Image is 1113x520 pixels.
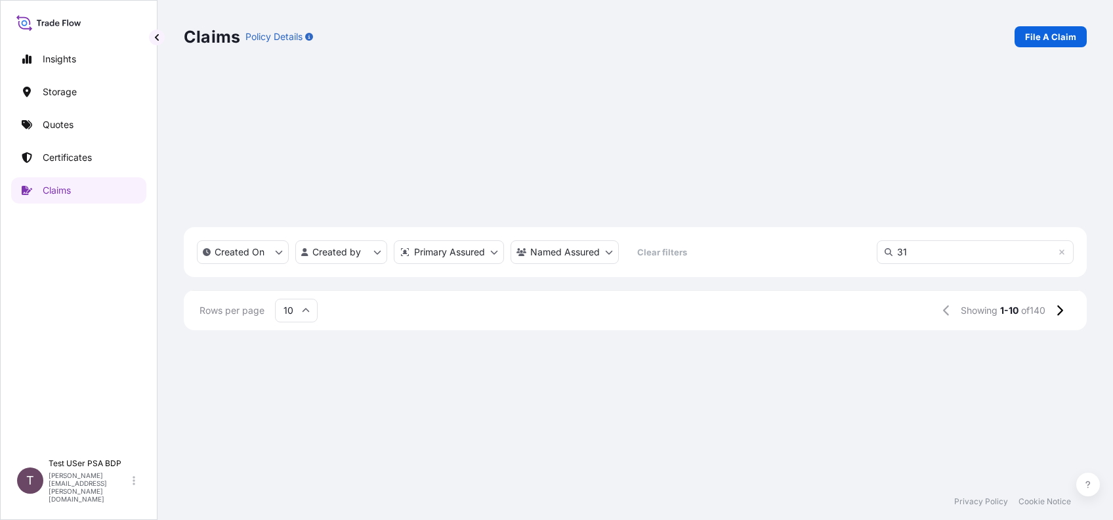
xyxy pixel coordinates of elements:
[1018,496,1071,507] a: Cookie Notice
[43,53,76,66] p: Insights
[245,30,303,43] p: Policy Details
[43,118,73,131] p: Quotes
[49,471,130,503] p: [PERSON_NAME][EMAIL_ADDRESS][PERSON_NAME][DOMAIN_NAME]
[199,304,264,317] span: Rows per page
[1000,304,1018,317] span: 1-10
[295,240,387,264] button: createdBy Filter options
[414,246,485,259] p: Primary Assured
[1021,304,1045,317] span: of 140
[49,458,130,469] p: Test USer PSA BDP
[877,240,1074,264] input: Search Claim Number
[312,246,361,259] p: Created by
[511,240,619,264] button: cargoOwner Filter options
[43,184,71,197] p: Claims
[11,79,146,105] a: Storage
[184,26,240,47] p: Claims
[11,177,146,204] a: Claims
[637,246,687,259] p: Clear filters
[625,242,699,263] button: Clear filters
[197,240,289,264] button: createdOn Filter options
[530,246,600,259] p: Named Assured
[1015,26,1087,47] a: File A Claim
[215,246,264,259] p: Created On
[961,304,997,317] span: Showing
[43,151,92,164] p: Certificates
[11,144,146,171] a: Certificates
[11,46,146,72] a: Insights
[26,474,34,487] span: T
[954,496,1008,507] a: Privacy Policy
[43,85,77,98] p: Storage
[1025,30,1076,43] p: File A Claim
[394,240,504,264] button: distributor Filter options
[11,112,146,138] a: Quotes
